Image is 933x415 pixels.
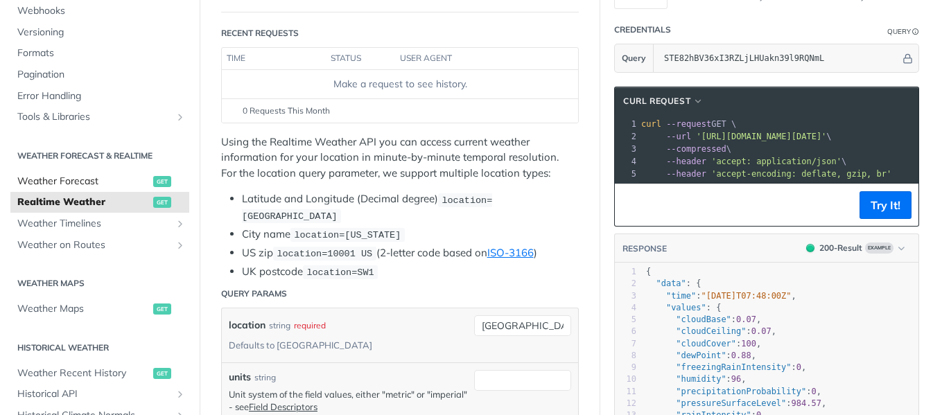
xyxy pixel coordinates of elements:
a: ISO-3166 [487,246,534,259]
div: 4 [615,155,638,168]
div: 9 [615,362,636,373]
div: 1 [615,118,638,130]
a: Weather Mapsget [10,299,189,319]
h2: Weather Forecast & realtime [10,150,189,162]
span: "time" [666,291,696,301]
span: 96 [731,374,741,384]
li: US zip (2-letter code based on ) [242,245,579,261]
span: Example [865,242,893,254]
span: "data" [656,279,686,288]
a: Tools & LibrariesShow subpages for Tools & Libraries [10,107,189,127]
span: 0 [811,387,816,396]
div: 7 [615,338,636,350]
input: apikey [657,44,900,72]
div: 4 [615,302,636,314]
a: Webhooks [10,1,189,21]
span: 100 [741,339,756,348]
span: : , [646,374,747,384]
th: status [326,48,395,70]
span: 0.07 [736,315,756,324]
span: Weather Recent History [17,367,150,380]
button: Show subpages for Weather on Routes [175,240,186,251]
span: "cloudBase" [676,315,731,324]
span: Versioning [17,26,186,39]
a: Realtime Weatherget [10,192,189,213]
div: Defaults to [GEOGRAPHIC_DATA] [229,335,372,355]
div: 8 [615,350,636,362]
span: "[DATE]T07:48:00Z" [701,291,792,301]
button: Query [615,44,654,72]
div: Query [887,26,911,37]
span: \ [641,144,731,154]
a: Historical APIShow subpages for Historical API [10,384,189,405]
span: GET \ [641,119,736,129]
span: location=SW1 [306,267,374,278]
span: --header [666,157,706,166]
div: 200 - Result [819,242,862,254]
div: 6 [615,326,636,337]
span: "pressureSurfaceLevel" [676,398,786,408]
label: units [229,370,251,385]
a: Field Descriptors [249,401,317,412]
div: Credentials [614,24,671,36]
span: cURL Request [623,95,690,107]
span: : , [646,351,756,360]
span: \ [641,157,846,166]
div: string [254,371,276,384]
p: Unit system of the field values, either "metric" or "imperial" - see [229,388,467,413]
span: Pagination [17,68,186,82]
span: Formats [17,46,186,60]
div: QueryInformation [887,26,919,37]
span: "values" [666,303,706,312]
button: Show subpages for Tools & Libraries [175,112,186,123]
div: Make a request to see history. [227,77,573,91]
label: location [229,315,265,335]
span: Weather on Routes [17,238,171,252]
span: Realtime Weather [17,195,150,209]
div: 11 [615,386,636,398]
a: Formats [10,43,189,64]
h2: Historical Weather [10,342,189,354]
div: 5 [615,314,636,326]
div: 2 [615,278,636,290]
span: get [153,303,171,315]
span: : , [646,291,796,301]
span: : { [646,279,701,288]
th: user agent [395,48,550,70]
span: : , [646,398,826,408]
button: Copy to clipboard [622,195,641,215]
p: Using the Realtime Weather API you can access current weather information for your location in mi... [221,134,579,182]
a: Weather Forecastget [10,171,189,192]
span: --header [666,169,706,179]
li: UK postcode [242,264,579,280]
span: location=10001 US [277,249,372,259]
h2: Weather Maps [10,277,189,290]
span: "freezingRainIntensity" [676,362,791,372]
span: 'accept-encoding: deflate, gzip, br' [711,169,891,179]
span: 0.07 [751,326,771,336]
span: Weather Timelines [17,217,171,231]
span: : { [646,303,721,312]
div: 5 [615,168,638,180]
span: Weather Maps [17,302,150,316]
span: --url [666,132,691,141]
span: '[URL][DOMAIN_NAME][DATE]' [696,132,826,141]
span: Error Handling [17,89,186,103]
div: required [294,315,326,335]
button: cURL Request [618,94,708,108]
div: 1 [615,266,636,278]
div: 2 [615,130,638,143]
button: RESPONSE [622,242,668,256]
div: Recent Requests [221,27,299,39]
li: City name [242,227,579,242]
span: "cloudCover" [676,339,736,348]
span: Historical API [17,387,171,401]
span: 'accept: application/json' [711,157,842,166]
div: 12 [615,398,636,409]
button: Hide [900,51,915,65]
button: Show subpages for Weather Timelines [175,218,186,229]
a: Pagination [10,64,189,85]
span: get [153,197,171,208]
div: 3 [615,143,638,155]
div: 10 [615,373,636,385]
